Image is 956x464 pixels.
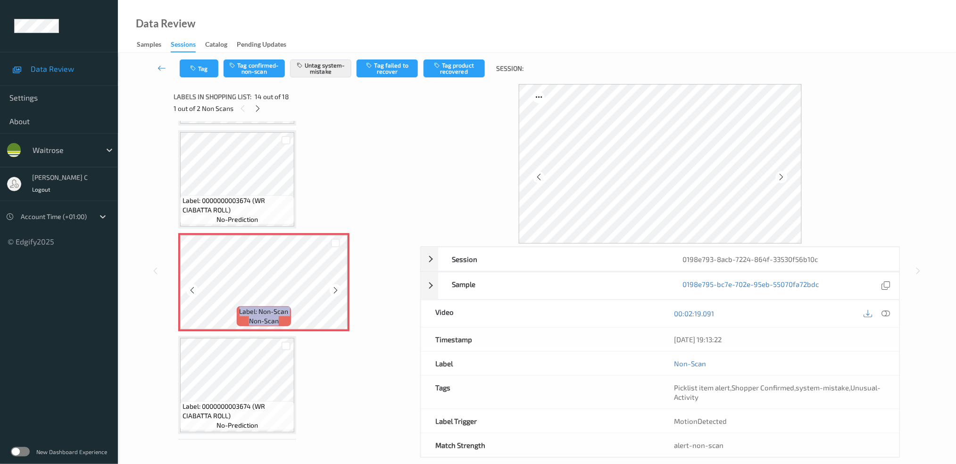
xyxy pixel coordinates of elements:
[171,38,205,52] a: Sessions
[180,59,218,77] button: Tag
[421,433,660,457] div: Match Strength
[237,38,296,51] a: Pending Updates
[174,102,414,114] div: 1 out of 2 Non Scans
[732,383,795,392] span: Shopper Confirmed
[421,300,660,327] div: Video
[171,40,196,52] div: Sessions
[421,352,660,375] div: Label
[438,272,669,299] div: Sample
[224,59,285,77] button: Tag confirmed-non-scan
[660,409,899,433] div: MotionDetected
[137,38,171,51] a: Samples
[674,383,731,392] span: Picklist item alert
[237,40,286,51] div: Pending Updates
[421,409,660,433] div: Label Trigger
[290,59,351,77] button: Untag system-mistake
[497,64,524,73] span: Session:
[674,383,881,401] span: Unusual-Activity
[183,196,292,215] span: Label: 0000000003674 (WR CIABATTA ROLL)
[216,215,258,224] span: no-prediction
[796,383,849,392] span: system-mistake
[205,40,227,51] div: Catalog
[674,383,881,401] span: , , ,
[357,59,418,77] button: Tag failed to recover
[674,440,885,450] div: alert-non-scan
[183,402,292,421] span: Label: 0000000003674 (WR CIABATTA ROLL)
[174,92,251,101] span: Labels in shopping list:
[683,279,819,292] a: 0198e795-bc7e-702e-95eb-55070fa72bdc
[424,59,485,77] button: Tag product recovered
[421,272,900,300] div: Sample0198e795-bc7e-702e-95eb-55070fa72bdc
[674,359,707,368] a: Non-Scan
[137,40,161,51] div: Samples
[136,19,195,28] div: Data Review
[205,38,237,51] a: Catalog
[669,247,899,271] div: 0198e793-8acb-7224-864f-33530f56b10c
[240,307,289,316] span: Label: Non-Scan
[674,335,885,344] div: [DATE] 19:13:22
[674,309,715,318] a: 00:02:19.091
[255,92,289,101] span: 14 out of 18
[249,316,279,326] span: non-scan
[421,328,660,351] div: Timestamp
[421,376,660,409] div: Tags
[421,247,900,271] div: Session0198e793-8acb-7224-864f-33530f56b10c
[216,421,258,430] span: no-prediction
[438,247,669,271] div: Session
